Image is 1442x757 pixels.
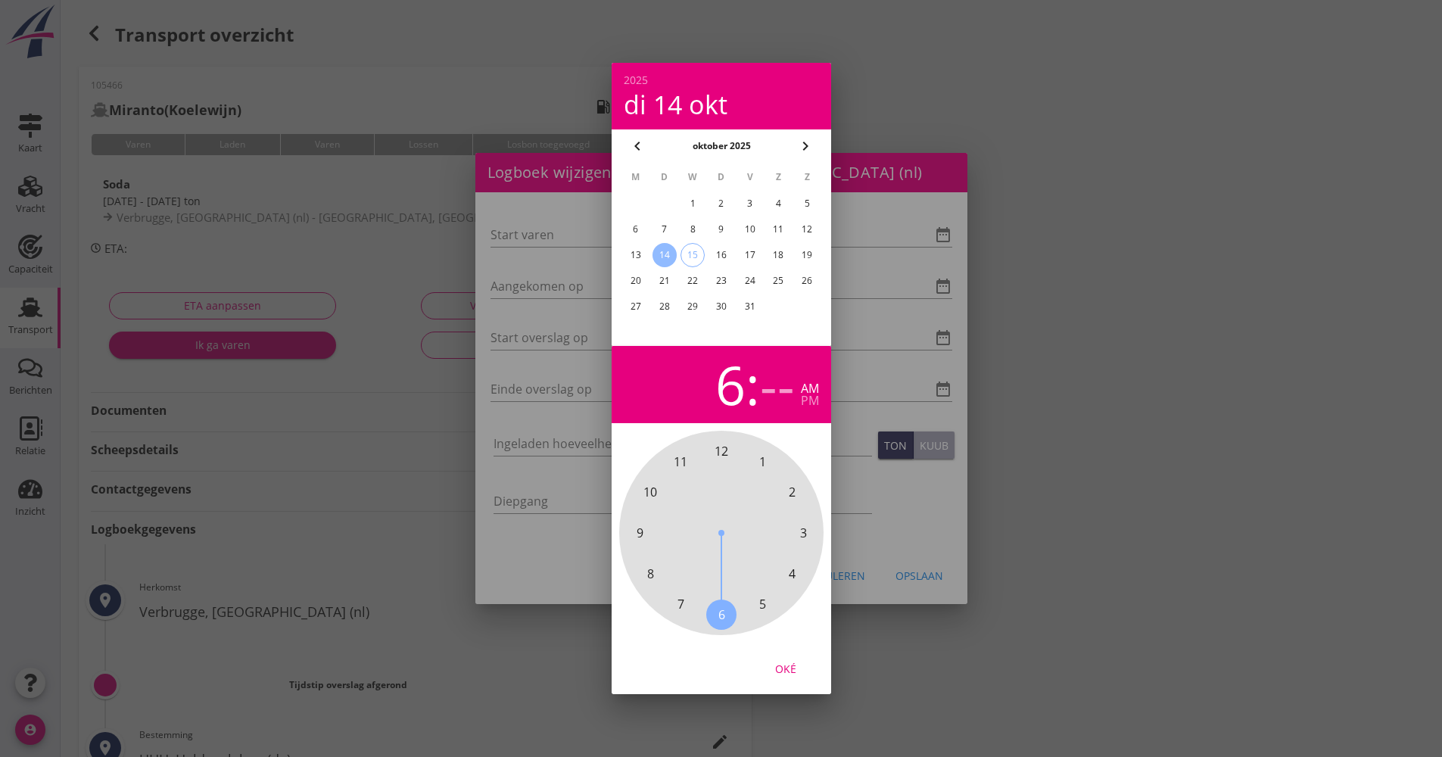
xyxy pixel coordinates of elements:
[715,442,728,460] span: 12
[737,217,761,241] button: 10
[737,192,761,216] button: 3
[736,164,763,190] th: V
[795,192,819,216] button: 5
[624,75,819,86] div: 2025
[709,294,733,319] button: 30
[766,192,790,216] button: 4
[766,217,790,241] button: 11
[737,269,761,293] button: 24
[681,192,705,216] button: 1
[709,243,733,267] button: 16
[801,394,819,407] div: pm
[793,164,821,190] th: Z
[652,217,676,241] button: 7
[760,358,795,411] div: --
[766,243,790,267] button: 18
[752,655,819,682] button: Oké
[796,137,814,155] i: chevron_right
[709,269,733,293] button: 23
[709,217,733,241] button: 9
[789,483,796,501] span: 2
[709,192,733,216] button: 2
[765,661,807,677] div: Oké
[623,294,647,319] button: 27
[718,606,724,624] span: 6
[708,164,735,190] th: D
[758,453,765,471] span: 1
[737,243,761,267] button: 17
[643,483,657,501] span: 10
[795,243,819,267] button: 19
[652,243,676,267] button: 14
[681,244,704,266] div: 15
[737,294,761,319] button: 31
[650,164,677,190] th: D
[758,595,765,613] span: 5
[646,565,653,583] span: 8
[789,565,796,583] span: 4
[636,524,643,542] span: 9
[801,382,819,394] div: am
[622,164,649,190] th: M
[681,269,705,293] button: 22
[715,358,746,411] div: 6
[766,269,790,293] button: 25
[795,217,819,241] button: 12
[765,164,792,190] th: Z
[652,269,676,293] button: 21
[623,217,647,241] button: 6
[623,269,647,293] button: 20
[681,217,705,241] button: 8
[746,358,760,411] span: :
[628,137,646,155] i: chevron_left
[652,294,676,319] button: 28
[677,595,684,613] span: 7
[687,135,755,157] button: oktober 2025
[623,243,647,267] button: 13
[795,269,819,293] button: 26
[799,524,806,542] span: 3
[679,164,706,190] th: W
[681,243,705,267] button: 15
[674,453,687,471] span: 11
[681,294,705,319] button: 29
[624,92,819,117] div: di 14 okt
